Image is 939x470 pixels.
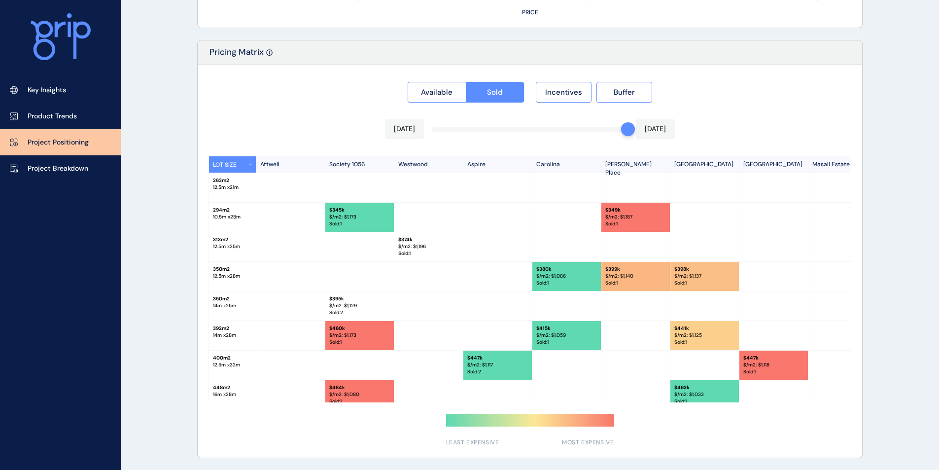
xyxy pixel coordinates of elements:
[605,214,666,220] p: $/m2: $ 1,187
[325,156,394,173] p: Society 1056
[596,82,652,103] button: Buffer
[329,214,390,220] p: $/m2: $ 1,173
[605,266,666,273] p: $ 399k
[545,87,582,97] span: Incentives
[674,398,735,405] p: Sold : 1
[213,355,252,362] p: 400 m2
[213,273,252,280] p: 12.5 m x 28 m
[601,156,670,173] p: [PERSON_NAME] Place
[408,82,466,103] button: Available
[394,124,415,134] p: [DATE]
[743,368,804,375] p: Sold : 1
[329,339,390,346] p: Sold : 1
[743,362,804,368] p: $/m2: $ 1,118
[743,355,804,362] p: $ 447k
[674,332,735,339] p: $/m2: $ 1,125
[605,207,666,214] p: $ 349k
[536,82,591,103] button: Incentives
[329,295,390,302] p: $ 395k
[674,325,735,332] p: $ 441k
[28,164,88,174] p: Project Breakdown
[209,46,264,65] p: Pricing Matrix
[536,332,597,339] p: $/m2: $ 1,059
[28,111,77,121] p: Product Trends
[398,243,459,250] p: $/m2: $ 1,196
[674,280,735,287] p: Sold : 1
[466,82,524,103] button: Sold
[467,355,528,362] p: $ 447k
[605,273,666,280] p: $/m2: $ 1,140
[536,273,597,280] p: $/m2: $ 1,086
[808,156,877,173] p: Masall Estate
[674,391,735,398] p: $/m2: $ 1,033
[536,266,597,273] p: $ 380k
[674,384,735,391] p: $ 463k
[398,250,459,257] p: Sold : 1
[614,87,635,97] span: Buffer
[536,280,597,287] p: Sold : 1
[213,332,252,339] p: 14 m x 28 m
[209,156,256,173] button: LOT SIZE
[256,156,325,173] p: Attwell
[213,266,252,273] p: 350 m2
[213,362,252,368] p: 12.5 m x 32 m
[329,302,390,309] p: $/m2: $ 1,129
[329,332,390,339] p: $/m2: $ 1,173
[467,362,528,368] p: $/m2: $ 1,117
[536,339,597,346] p: Sold : 1
[213,295,252,302] p: 350 m2
[213,214,252,220] p: 10.5 m x 28 m
[394,156,463,173] p: Westwood
[674,339,735,346] p: Sold : 1
[329,384,390,391] p: $ 484k
[562,438,614,447] span: MOST EXPENSIVE
[605,220,666,227] p: Sold : 1
[398,236,459,243] p: $ 374k
[213,391,252,398] p: 16 m x 28 m
[522,8,538,16] text: PRICE
[487,87,503,97] span: Sold
[28,138,89,147] p: Project Positioning
[329,207,390,214] p: $ 345k
[467,368,528,375] p: Sold : 2
[213,325,252,332] p: 392 m2
[446,438,499,447] span: LEAST EXPENSIVE
[670,156,739,173] p: [GEOGRAPHIC_DATA]
[536,325,597,332] p: $ 415k
[213,207,252,214] p: 294 m2
[213,236,252,243] p: 313 m2
[329,398,390,405] p: Sold : 1
[213,302,252,309] p: 14 m x 25 m
[213,384,252,391] p: 448 m2
[213,177,252,184] p: 263 m2
[213,184,252,191] p: 12.5 m x 21 m
[674,273,735,280] p: $/m2: $ 1,137
[213,243,252,250] p: 12.5 m x 25 m
[645,124,666,134] p: [DATE]
[28,85,66,95] p: Key Insights
[329,220,390,227] p: Sold : 1
[532,156,601,173] p: Carolina
[329,309,390,316] p: Sold : 2
[739,156,808,173] p: [GEOGRAPHIC_DATA]
[674,266,735,273] p: $ 398k
[329,391,390,398] p: $/m2: $ 1,080
[421,87,452,97] span: Available
[463,156,532,173] p: Aspire
[605,280,666,287] p: Sold : 1
[329,325,390,332] p: $ 460k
